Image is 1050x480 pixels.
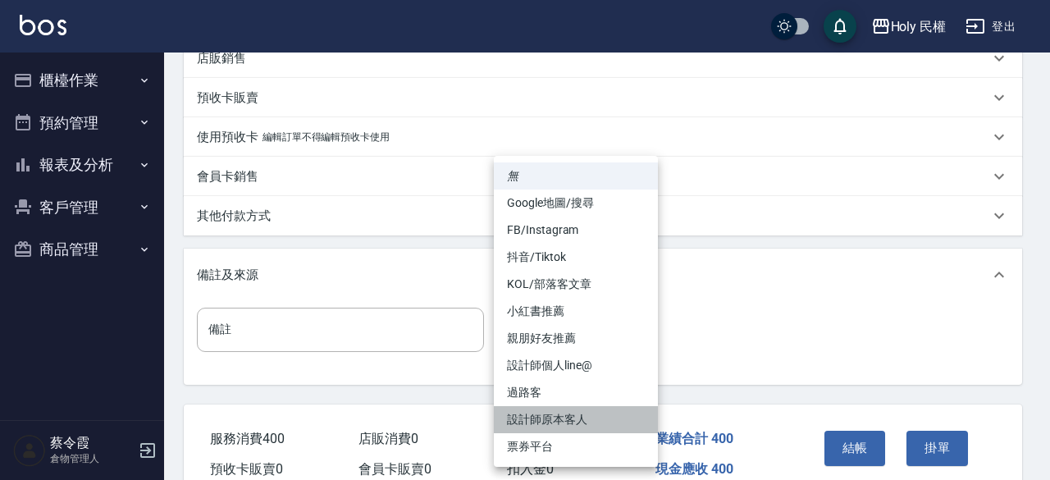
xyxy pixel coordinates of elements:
li: 票券平台 [494,433,658,460]
li: 小紅書推薦 [494,298,658,325]
li: 設計師個人line@ [494,352,658,379]
em: 無 [507,167,518,185]
li: 過路客 [494,379,658,406]
li: FB/Instagram [494,217,658,244]
li: 親朋好友推薦 [494,325,658,352]
li: 設計師原本客人 [494,406,658,433]
li: Google地圖/搜尋 [494,190,658,217]
li: 抖音/Tiktok [494,244,658,271]
li: KOL/部落客文章 [494,271,658,298]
